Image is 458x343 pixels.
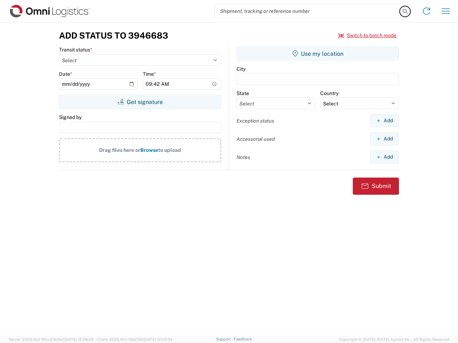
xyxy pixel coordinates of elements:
[97,337,172,342] span: Client: 2025.16.0-1592391
[59,95,221,109] button: Get signature
[320,90,338,96] label: Country
[234,337,252,341] a: Feedback
[237,154,250,160] label: Notes
[59,114,82,120] label: Signed by
[237,90,249,96] label: State
[99,147,140,153] span: Drag files here or
[338,30,396,41] button: Switch to batch mode
[158,147,181,153] span: to upload
[237,66,245,72] label: City
[370,132,399,145] button: Add
[59,71,72,77] label: Date
[237,136,275,142] label: Accessorial used
[370,150,399,164] button: Add
[140,147,158,153] span: Browse
[237,46,399,61] button: Use my location
[215,4,400,18] input: Shipment, tracking or reference number
[143,337,172,342] span: [DATE] 12:25:34
[143,71,156,77] label: Time
[353,178,399,195] button: Submit
[64,337,93,342] span: [DATE] 12:29:29
[59,30,168,41] h3: Add Status to 3946683
[9,337,93,342] span: Server: 2025.16.0-1ffcc23b9e2
[237,118,274,124] label: Exception status
[339,336,449,343] span: Copyright © [DATE]-[DATE] Agistix Inc., All Rights Reserved
[216,337,234,341] a: Support
[370,114,399,127] button: Add
[59,46,92,53] label: Transit status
